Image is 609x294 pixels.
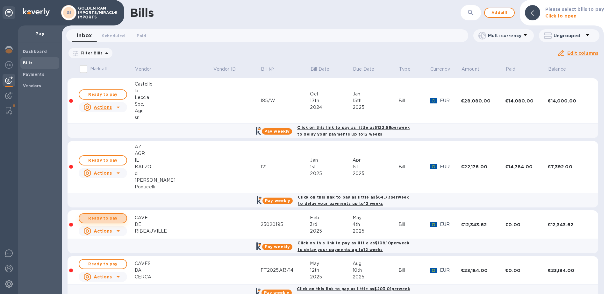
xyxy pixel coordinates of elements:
[506,66,516,73] p: Paid
[135,87,213,94] div: la
[135,81,213,87] div: Castello
[430,66,450,73] p: Currency
[310,91,352,97] div: Oct
[298,195,409,206] b: Click on this link to pay as little as $64.73 per week to delay your payments up to 12 weeks
[135,221,213,228] div: DE
[490,9,509,17] span: Add bill
[78,6,110,19] p: GOLDEN RAM IMPORTS/MIRACLE IMPORTS
[505,98,548,104] div: €14,080.00
[135,143,213,150] div: AZ
[310,164,352,170] div: 1st
[353,91,399,97] div: Jan
[353,97,399,104] div: 15th
[484,8,515,18] button: Addbill
[488,32,521,39] p: Multi currency
[213,66,244,73] span: Vendor ID
[5,61,13,69] img: Foreign exchange
[398,221,430,228] div: Bill
[554,32,584,39] p: Ungrouped
[505,267,548,274] div: €0.00
[23,83,41,88] b: Vendors
[353,157,399,164] div: Apr
[353,214,399,221] div: May
[440,267,461,274] p: EUR
[3,6,15,19] div: Unpin categories
[440,97,461,104] p: EUR
[102,32,125,39] span: Scheduled
[399,66,411,73] p: Type
[461,164,505,170] div: €22,176.00
[297,241,409,252] b: Click on this link to pay as little as $108.10 per week to delay your payments up to 12 weeks
[261,267,310,274] div: FT2025A13/14
[213,66,236,73] p: Vendor ID
[567,51,598,56] u: Edit columns
[310,267,352,274] div: 12th
[135,101,213,108] div: Soc.
[353,164,399,170] div: 1st
[135,177,213,184] div: [PERSON_NAME]
[261,66,282,73] span: Bill №
[265,244,290,249] b: Pay weekly
[79,213,127,223] button: Ready to pay
[84,260,121,268] span: Ready to pay
[23,8,50,16] img: Logo
[310,260,352,267] div: May
[135,66,151,73] p: Vendor
[440,164,461,170] p: EUR
[353,260,399,267] div: Aug
[23,49,47,54] b: Dashboard
[310,274,352,280] div: 2025
[398,164,430,170] div: Bill
[353,66,383,73] span: Due Date
[94,228,112,234] u: Actions
[353,274,399,280] div: 2025
[135,170,213,177] div: di
[94,105,112,110] u: Actions
[137,32,146,39] span: Paid
[310,170,352,177] div: 2025
[23,31,57,37] p: Pay
[548,66,566,73] p: Balance
[135,228,213,234] div: RIBEAUVILLE
[135,94,213,101] div: Leccia
[135,150,213,157] div: AGR
[79,155,127,165] button: Ready to pay
[506,66,524,73] span: Paid
[548,267,591,274] div: €23,184.00
[135,184,213,190] div: Ponticelli
[94,274,112,279] u: Actions
[265,198,290,203] b: Pay weekly
[84,214,121,222] span: Ready to pay
[505,164,548,170] div: €14,784.00
[310,221,352,228] div: 3rd
[353,66,374,73] p: Due Date
[23,60,32,65] b: Bills
[261,164,310,170] div: 121
[84,157,121,164] span: Ready to pay
[79,259,127,269] button: Ready to pay
[461,98,505,104] div: €28,080.00
[311,66,329,73] p: Bill Date
[261,97,310,104] div: 185/W
[399,66,419,73] span: Type
[261,221,310,228] div: 25020195
[77,31,92,40] span: Inbox
[264,129,290,134] b: Pay weekly
[461,267,505,274] div: €23,184.00
[462,66,488,73] span: Amount
[461,221,505,228] div: €12,343.62
[23,72,44,77] b: Payments
[505,221,548,228] div: €0.00
[353,228,399,234] div: 2025
[353,104,399,111] div: 2025
[545,13,577,18] b: Click to open
[135,66,160,73] span: Vendor
[84,91,121,98] span: Ready to pay
[311,66,338,73] span: Bill Date
[310,157,352,164] div: Jan
[135,260,213,267] div: CAVES
[297,125,410,136] b: Click on this link to pay as little as $122.59 per week to delay your payments up to 12 weeks
[135,157,213,164] div: IL
[67,10,71,15] b: GI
